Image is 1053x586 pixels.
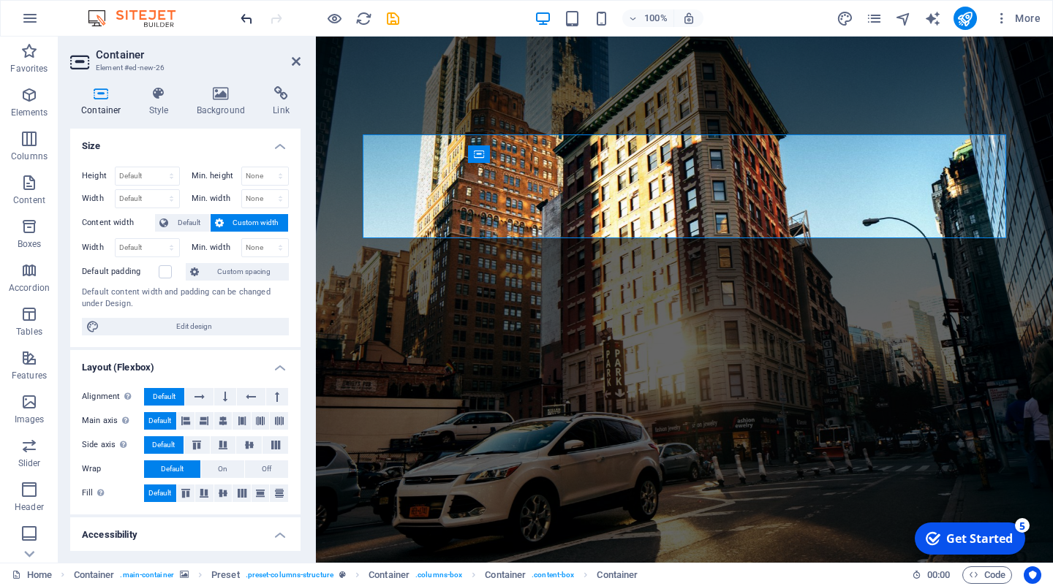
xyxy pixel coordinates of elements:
span: . preset-columns-structure [246,566,333,584]
p: Slider [18,457,41,469]
button: pages [866,9,883,27]
i: Navigator [895,10,912,27]
i: Pages (Ctrl+Alt+S) [866,10,883,27]
button: Usercentrics [1024,566,1041,584]
a: Click to cancel selection. Double-click to open Pages [12,566,52,584]
span: 00 00 [927,566,950,584]
span: Custom width [228,214,284,232]
button: text_generator [924,9,942,27]
span: Click to select. Double-click to edit [485,566,526,584]
label: Fill [82,484,144,502]
p: Tables [16,326,42,338]
button: design [837,9,854,27]
label: Min. height [192,172,241,180]
span: Default [152,436,175,454]
h4: Layout (Flexbox) [70,350,301,376]
button: Code [962,566,1012,584]
p: Header [15,501,44,513]
p: Favorites [10,63,48,75]
i: Save (Ctrl+S) [385,10,401,27]
span: Click to select. Double-click to edit [597,566,638,584]
div: Get Started [39,14,106,30]
label: Width [82,194,115,202]
button: Default [144,412,176,430]
label: Default padding [82,263,159,281]
span: : [937,569,940,580]
div: Get Started 5 items remaining, 0% complete [8,6,118,38]
button: Custom width [211,214,289,232]
label: Content width [82,214,155,232]
img: Editor Logo [84,9,194,27]
i: This element is a customizable preset [339,571,346,579]
button: Default [144,388,184,406]
span: Click to select. Double-click to edit [211,566,240,584]
div: Default content width and padding can be changed under Design. [82,286,289,311]
button: publish [954,7,977,30]
span: Off [262,460,271,478]
span: Custom spacing [203,263,284,281]
span: Code [969,566,1005,584]
h6: 100% [644,9,668,27]
span: Default [173,214,205,232]
h4: Background [186,86,263,117]
button: undo [238,9,255,27]
label: Wrap [82,460,144,478]
button: Default [144,460,200,478]
h4: Link [262,86,301,117]
button: On [201,460,244,478]
span: Default [153,388,175,406]
i: This element contains a background [180,571,189,579]
span: Default [161,460,184,478]
button: reload [355,9,372,27]
div: 5 [108,1,123,16]
p: Columns [11,151,48,162]
label: Min. width [192,194,241,202]
p: Images [15,414,45,425]
h6: Session time [912,566,951,584]
span: Edit design [104,318,284,335]
button: Default [144,484,176,502]
span: . main-container [120,566,173,584]
nav: breadcrumb [74,566,638,584]
span: More [994,11,1041,26]
p: Accordion [9,282,50,294]
span: Default [148,484,171,502]
h4: Size [70,129,301,155]
label: Min. width [192,243,241,251]
button: Click here to leave preview mode and continue editing [325,9,343,27]
button: navigator [895,9,913,27]
span: Default [148,412,171,430]
h2: Container [96,48,301,61]
p: Features [12,370,47,381]
span: . content-box [532,566,574,584]
label: Alignment [82,388,144,406]
button: Default [155,214,210,232]
span: Click to select. Double-click to edit [74,566,115,584]
span: On [218,460,227,478]
p: Content [13,194,45,206]
i: On resize automatically adjust zoom level to fit chosen device. [682,12,695,25]
button: Default [144,436,184,454]
h3: Element #ed-new-26 [96,61,271,75]
p: Elements [11,107,48,118]
button: More [989,7,1046,30]
button: 100% [622,9,674,27]
i: Publish [956,10,973,27]
button: Off [245,460,288,478]
button: Custom spacing [186,263,289,281]
i: Design (Ctrl+Alt+Y) [837,10,853,27]
p: Boxes [18,238,42,250]
label: Main axis [82,412,144,430]
span: Click to select. Double-click to edit [369,566,409,584]
i: Reload page [355,10,372,27]
h4: Accessibility [70,517,301,544]
label: Width [82,243,115,251]
span: . columns-box [415,566,462,584]
button: Edit design [82,318,289,335]
button: save [384,9,401,27]
label: Height [82,172,115,180]
h4: Style [138,86,186,117]
i: AI Writer [924,10,941,27]
h4: Container [70,86,138,117]
label: Side axis [82,436,144,454]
